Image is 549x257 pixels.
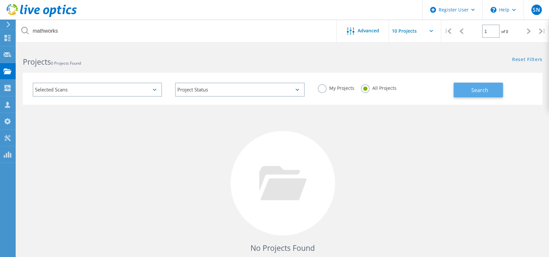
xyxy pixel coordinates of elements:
span: 0 Projects Found [51,60,81,66]
div: Selected Scans [33,83,162,97]
h4: No Projects Found [29,243,536,253]
span: Search [471,87,488,94]
a: Reset Filters [512,57,542,63]
span: SN [533,7,540,12]
div: | [536,20,549,43]
input: Search projects by name, owner, ID, company, etc [16,20,337,42]
div: | [441,20,455,43]
b: Projects [23,56,51,67]
label: All Projects [361,84,396,90]
button: Search [454,83,503,97]
div: Project Status [175,83,304,97]
a: Live Optics Dashboard [7,14,77,18]
svg: \n [491,7,496,13]
span: of 0 [501,29,508,34]
label: My Projects [318,84,354,90]
span: Advanced [358,28,379,33]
